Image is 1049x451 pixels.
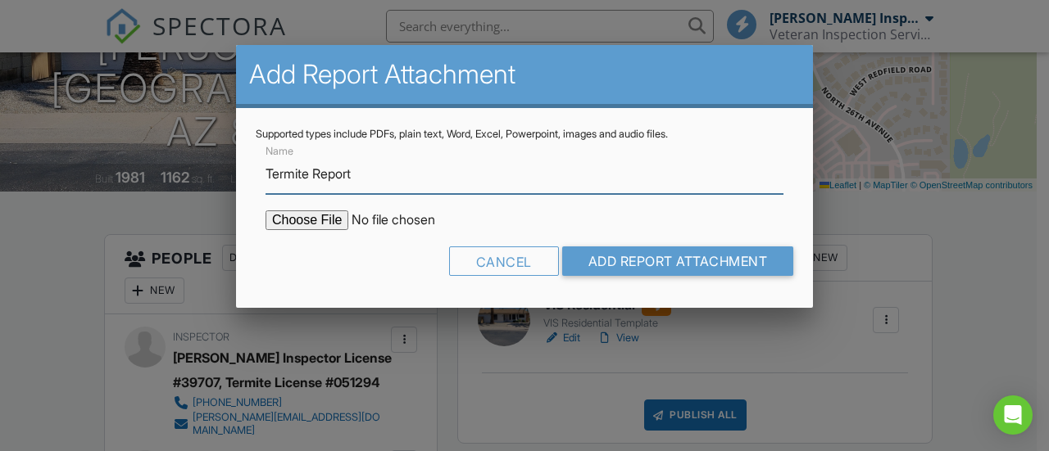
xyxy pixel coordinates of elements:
label: Name [266,144,293,159]
div: Open Intercom Messenger [993,395,1033,435]
h2: Add Report Attachment [249,58,800,91]
input: Add Report Attachment [562,246,794,276]
div: Supported types include PDFs, plain text, Word, Excel, Powerpoint, images and audio files. [256,128,793,141]
div: Cancel [449,246,559,276]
